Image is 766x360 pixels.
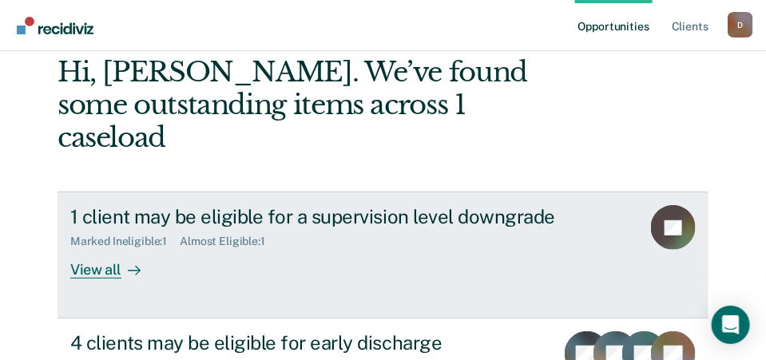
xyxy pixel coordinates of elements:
[70,331,542,354] div: 4 clients may be eligible for early discharge
[712,306,750,344] div: Open Intercom Messenger
[58,56,578,153] div: Hi, [PERSON_NAME]. We’ve found some outstanding items across 1 caseload
[70,248,160,279] div: View all
[70,205,629,228] div: 1 client may be eligible for a supervision level downgrade
[70,235,180,248] div: Marked Ineligible : 1
[180,235,278,248] div: Almost Eligible : 1
[728,12,753,38] button: Profile dropdown button
[728,12,753,38] div: D
[17,17,93,34] img: Recidiviz
[58,192,708,318] a: 1 client may be eligible for a supervision level downgradeMarked Ineligible:1Almost Eligible:1Vie...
